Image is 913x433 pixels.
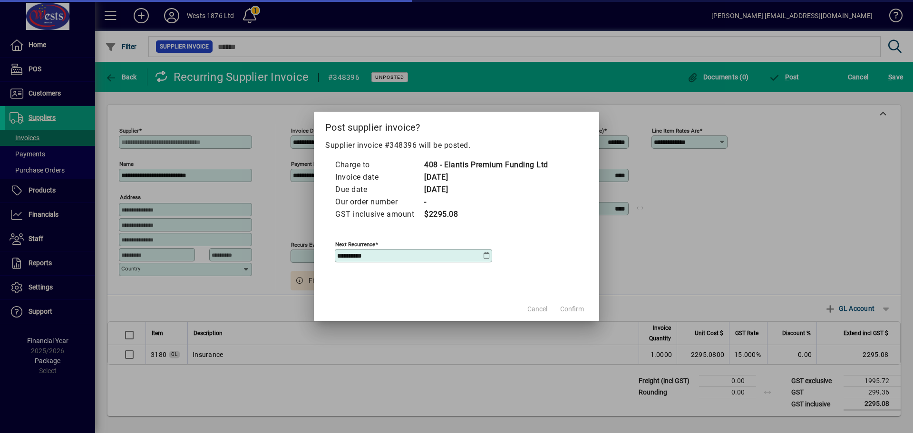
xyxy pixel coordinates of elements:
[325,140,588,151] p: Supplier invoice #348396 will be posted.
[424,196,548,208] td: -
[314,112,599,139] h2: Post supplier invoice?
[335,241,375,248] mat-label: Next recurrence
[424,208,548,221] td: $2295.08
[424,159,548,171] td: 408 - Elantis Premium Funding Ltd
[335,171,424,183] td: Invoice date
[335,159,424,171] td: Charge to
[335,196,424,208] td: Our order number
[335,208,424,221] td: GST inclusive amount
[424,183,548,196] td: [DATE]
[335,183,424,196] td: Due date
[424,171,548,183] td: [DATE]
